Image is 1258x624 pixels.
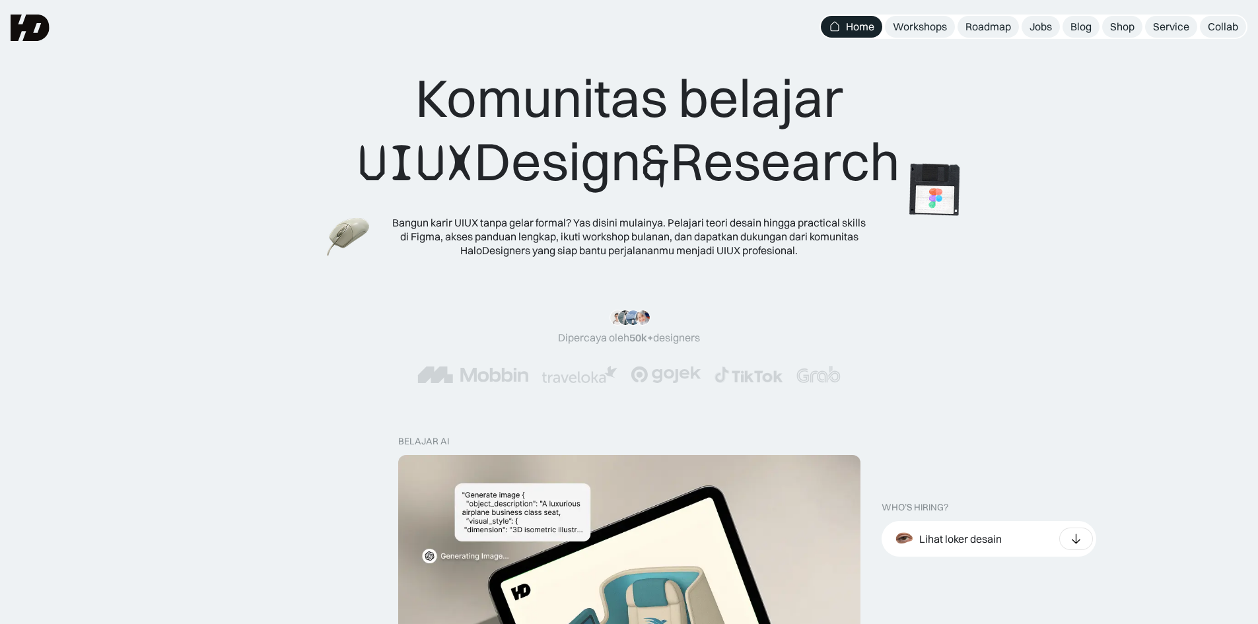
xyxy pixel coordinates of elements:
div: Komunitas belajar Design Research [358,66,900,195]
div: belajar ai [398,436,449,447]
div: Home [846,20,874,34]
div: Blog [1070,20,1092,34]
a: Collab [1200,16,1246,38]
div: Workshops [893,20,947,34]
a: Service [1145,16,1197,38]
div: Shop [1110,20,1135,34]
div: Bangun karir UIUX tanpa gelar formal? Yas disini mulainya. Pelajari teori desain hingga practical... [392,216,867,257]
div: Service [1153,20,1189,34]
a: Roadmap [958,16,1019,38]
div: Dipercaya oleh designers [558,331,700,345]
a: Home [821,16,882,38]
a: Jobs [1022,16,1060,38]
div: Lihat loker desain [919,532,1002,546]
div: Roadmap [965,20,1011,34]
span: 50k+ [629,331,653,344]
div: Collab [1208,20,1238,34]
a: Blog [1063,16,1100,38]
span: UIUX [358,131,474,195]
div: WHO’S HIRING? [882,502,948,513]
a: Workshops [885,16,955,38]
a: Shop [1102,16,1142,38]
div: Jobs [1030,20,1052,34]
span: & [641,131,670,195]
